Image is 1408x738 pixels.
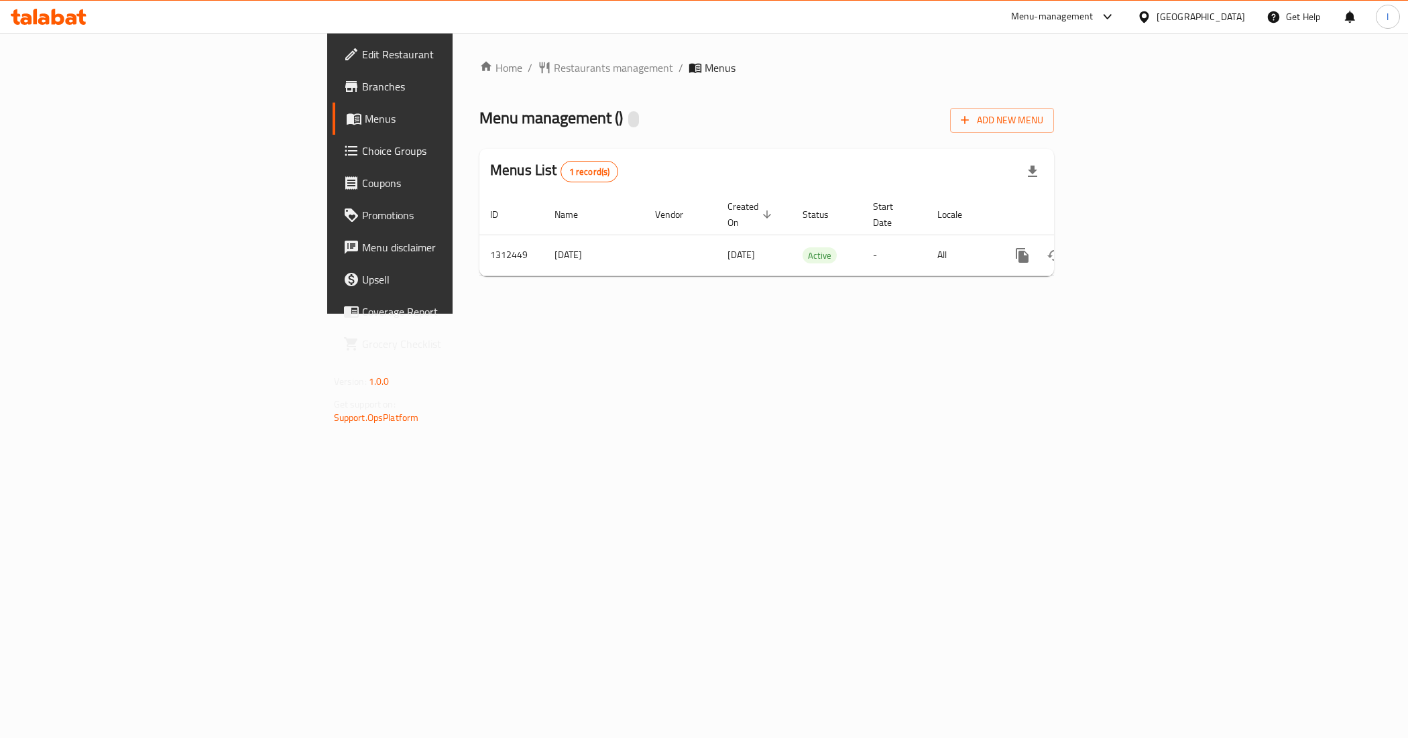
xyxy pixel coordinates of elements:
[362,143,552,159] span: Choice Groups
[561,166,618,178] span: 1 record(s)
[334,395,396,413] span: Get support on:
[727,198,776,231] span: Created On
[334,409,419,426] a: Support.OpsPlatform
[490,206,516,223] span: ID
[1006,239,1039,271] button: more
[705,60,736,76] span: Menus
[333,135,563,167] a: Choice Groups
[544,235,644,275] td: [DATE]
[490,160,618,182] h2: Menus List
[679,60,683,76] li: /
[333,70,563,103] a: Branches
[333,263,563,296] a: Upsell
[362,336,552,352] span: Grocery Checklist
[554,60,673,76] span: Restaurants management
[996,194,1146,235] th: Actions
[333,296,563,328] a: Coverage Report
[1011,9,1094,25] div: Menu-management
[538,60,673,76] a: Restaurants management
[479,60,1054,76] nav: breadcrumb
[362,304,552,320] span: Coverage Report
[365,111,552,127] span: Menus
[333,199,563,231] a: Promotions
[1016,156,1049,188] div: Export file
[803,247,837,263] div: Active
[334,373,367,390] span: Version:
[362,46,552,62] span: Edit Restaurant
[803,206,846,223] span: Status
[333,103,563,135] a: Menus
[803,248,837,263] span: Active
[1039,239,1071,271] button: Change Status
[961,112,1043,129] span: Add New Menu
[561,161,619,182] div: Total records count
[479,194,1146,276] table: enhanced table
[937,206,980,223] span: Locale
[1387,9,1389,24] span: I
[333,38,563,70] a: Edit Restaurant
[369,373,390,390] span: 1.0.0
[950,108,1054,133] button: Add New Menu
[362,175,552,191] span: Coupons
[333,167,563,199] a: Coupons
[727,246,755,263] span: [DATE]
[362,271,552,288] span: Upsell
[333,328,563,360] a: Grocery Checklist
[333,231,563,263] a: Menu disclaimer
[873,198,911,231] span: Start Date
[362,207,552,223] span: Promotions
[862,235,927,275] td: -
[362,78,552,95] span: Branches
[362,239,552,255] span: Menu disclaimer
[554,206,595,223] span: Name
[655,206,701,223] span: Vendor
[927,235,996,275] td: All
[1157,9,1245,24] div: [GEOGRAPHIC_DATA]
